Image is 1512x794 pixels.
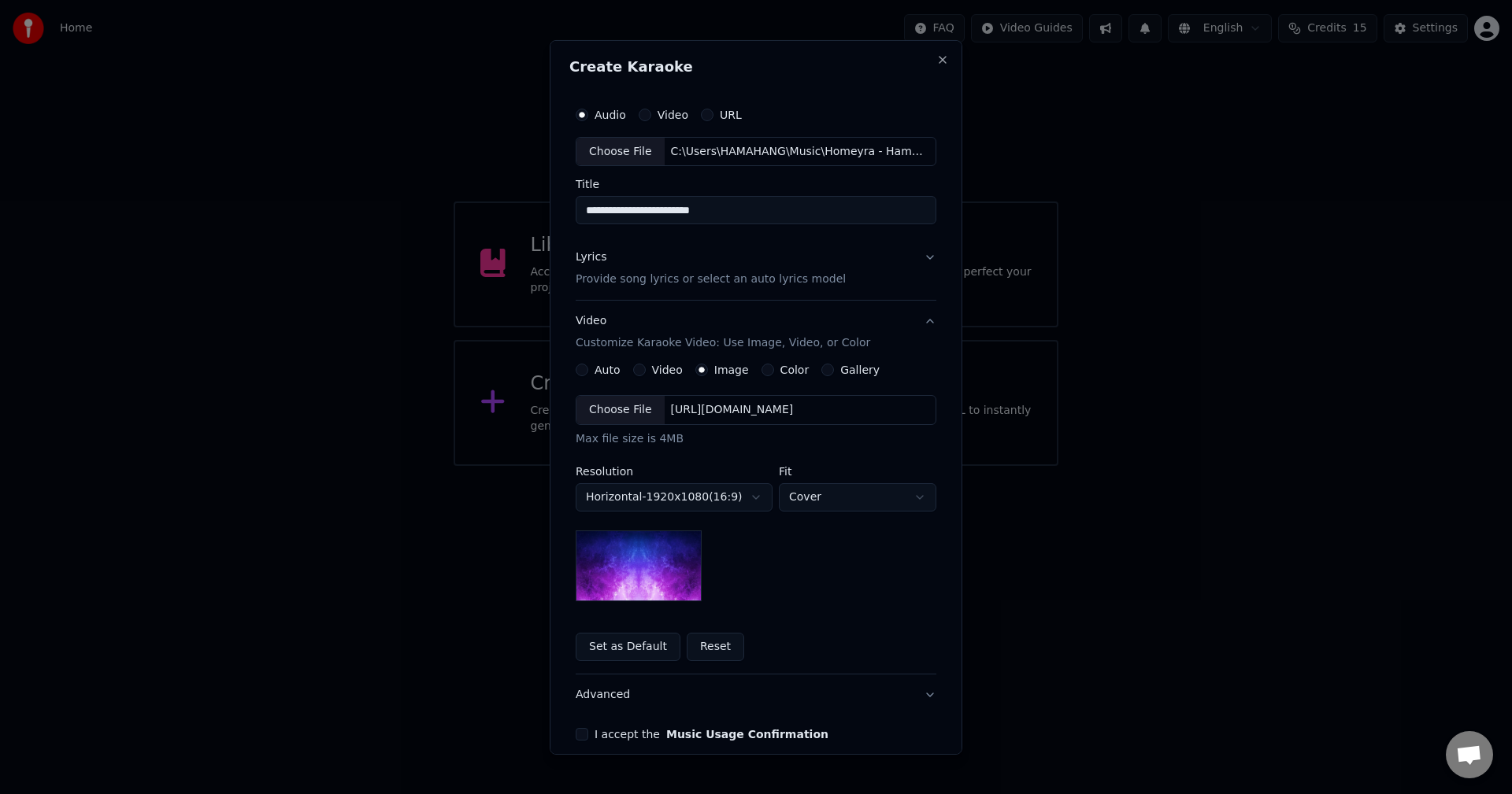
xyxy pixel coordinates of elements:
[576,271,846,287] p: Provide song lyrics or select an auto lyrics model
[687,633,744,661] button: Reset
[780,364,810,375] label: Color
[595,109,626,120] label: Audio
[779,466,936,477] label: Fit
[576,431,936,447] div: Max file size is 4MB
[666,729,828,740] button: I accept the
[576,466,773,477] label: Resolution
[658,109,688,120] label: Video
[576,313,870,351] div: Video
[576,301,936,364] button: VideoCustomize Karaoke Video: Use Image, Video, or Color
[576,364,936,674] div: VideoCustomize Karaoke Video: Use Image, Video, or Color
[652,364,683,375] label: Video
[576,633,680,661] button: Set as Default
[576,179,936,190] label: Title
[576,396,665,424] div: Choose File
[720,109,742,120] label: URL
[595,729,828,740] label: I accept the
[665,143,932,159] div: C:\Users\HAMAHANG\Music\Homeyra - Ham Zabonam Bash.mp3
[576,249,606,265] div: Lyrics
[576,674,936,715] button: Advanced
[576,335,870,351] p: Customize Karaoke Video: Use Image, Video, or Color
[576,137,665,165] div: Choose File
[714,364,749,375] label: Image
[576,237,936,300] button: LyricsProvide song lyrics or select an auto lyrics model
[665,402,800,418] div: [URL][DOMAIN_NAME]
[595,364,621,375] label: Auto
[840,364,880,375] label: Gallery
[569,59,943,73] h2: Create Karaoke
